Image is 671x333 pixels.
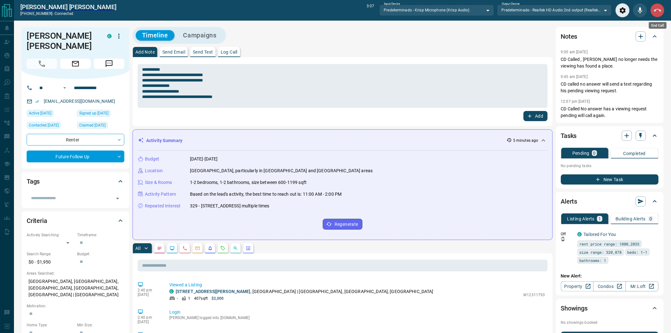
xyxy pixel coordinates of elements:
p: , [GEOGRAPHIC_DATA] | [GEOGRAPHIC_DATA], [GEOGRAPHIC_DATA], [GEOGRAPHIC_DATA] [176,288,433,295]
div: End Call [649,22,667,29]
p: Activity Pattern [145,191,176,198]
p: Add Note [135,50,155,54]
svg: Listing Alerts [208,246,213,251]
div: Predeterminado - Krisp Microphone (Krisp Audio) [380,5,494,16]
p: Login [169,309,545,316]
div: Mon Feb 03 2025 [77,122,124,131]
h2: Criteria [27,216,47,226]
div: condos.ca [107,34,112,38]
button: Open [61,84,68,92]
p: Budget [145,156,160,162]
div: condos.ca [577,232,582,237]
svg: Requests [220,246,225,251]
button: New Task [561,174,659,185]
p: Min Size: [77,322,124,328]
a: Property [561,281,594,291]
p: Repeated Interest [145,203,180,209]
p: All [135,246,140,251]
p: [PERSON_NAME] logged into [DOMAIN_NAME] [169,316,545,320]
svg: Lead Browsing Activity [170,246,175,251]
div: condos.ca [169,289,174,294]
h2: Notes [561,31,577,42]
div: Tasks [561,128,659,143]
span: Call [27,59,57,69]
svg: Push Notification Only [561,237,565,241]
p: 329 - [STREET_ADDRESS] multiple times [190,203,270,209]
div: End Call [650,3,665,17]
div: Mute [633,3,647,17]
h2: Alerts [561,196,577,206]
a: [EMAIL_ADDRESS][DOMAIN_NAME] [44,99,115,104]
svg: Calls [182,246,187,251]
p: [DATE] [138,292,160,297]
p: $2,000 [212,296,224,301]
p: 0 [650,217,652,221]
p: - [177,296,178,301]
p: CD Called , [PERSON_NAME] no longer needs the viewing has found a place. [561,56,659,69]
h1: [PERSON_NAME] [PERSON_NAME] [27,31,98,51]
p: [GEOGRAPHIC_DATA], [GEOGRAPHIC_DATA], [GEOGRAPHIC_DATA], [GEOGRAPHIC_DATA], [GEOGRAPHIC_DATA] | [... [27,276,124,300]
button: Timeline [136,30,174,41]
span: Signed up [DATE] [79,110,108,116]
p: 3:07 [367,3,374,17]
p: Send Text [193,50,213,54]
a: [STREET_ADDRESS][PERSON_NAME] [176,289,251,294]
h2: Tasks [561,131,577,141]
svg: Agent Actions [246,246,251,251]
p: Actively Searching: [27,232,74,238]
p: Home Type: [27,322,74,328]
svg: Notes [157,246,162,251]
p: 12:07 pm [DATE] [561,99,590,104]
p: $0 - $1,950 [27,257,74,267]
span: rent price range: 1080,2035 [580,241,640,247]
div: Mon Aug 04 2025 [27,110,74,119]
p: No showings booked [561,320,659,325]
p: 0 [593,151,596,155]
p: 1 [598,217,601,221]
p: 407 sqft [194,296,208,301]
button: Regenerate [323,219,362,230]
p: 9:45 am [DATE] [561,75,588,79]
p: [DATE]-[DATE] [190,156,218,162]
a: Tailored For You [584,232,616,237]
p: Budget: [77,251,124,257]
button: Open [113,194,122,203]
p: Size & Rooms [145,179,172,186]
button: Add [524,111,548,121]
span: Email [60,59,91,69]
label: Input Device [384,2,400,6]
div: Fri Feb 07 2025 [27,122,74,131]
p: Viewed a Listing [169,282,545,288]
p: [GEOGRAPHIC_DATA], particularly in [GEOGRAPHIC_DATA] and [GEOGRAPHIC_DATA] areas [190,167,373,174]
div: Future Follow Up [27,151,124,162]
span: connected [55,11,73,16]
p: W12311793 [524,292,545,298]
span: size range: 320,878 [580,249,622,255]
div: Criteria [27,213,124,228]
h2: Tags [27,176,40,186]
span: Message [94,59,124,69]
span: Active [DATE] [29,110,51,116]
p: Search Range: [27,251,74,257]
p: Pending [572,151,590,155]
p: Off [561,231,574,237]
p: [DATE] [138,320,160,324]
svg: Opportunities [233,246,238,251]
p: Activity Summary [146,137,182,144]
p: [PHONE_NUMBER] - [20,11,116,16]
p: 2:40 pm [138,288,160,292]
a: Mr.Loft [626,281,658,291]
p: 1 [188,296,190,301]
p: Based on the lead's activity, the best time to reach out is: 11:00 AM - 2:00 PM [190,191,342,198]
p: Listing Alerts [567,217,595,221]
span: Claimed [DATE] [79,122,106,128]
div: Activity Summary5 minutes ago [138,135,547,147]
button: Campaigns [177,30,223,41]
p: Areas Searched: [27,271,124,276]
p: CD called no answer will send a text regarding his pending viewing request. [561,81,659,94]
a: [PERSON_NAME] [PERSON_NAME] [20,3,116,11]
p: No pending tasks [561,161,659,171]
p: Location [145,167,163,174]
div: Alerts [561,194,659,209]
